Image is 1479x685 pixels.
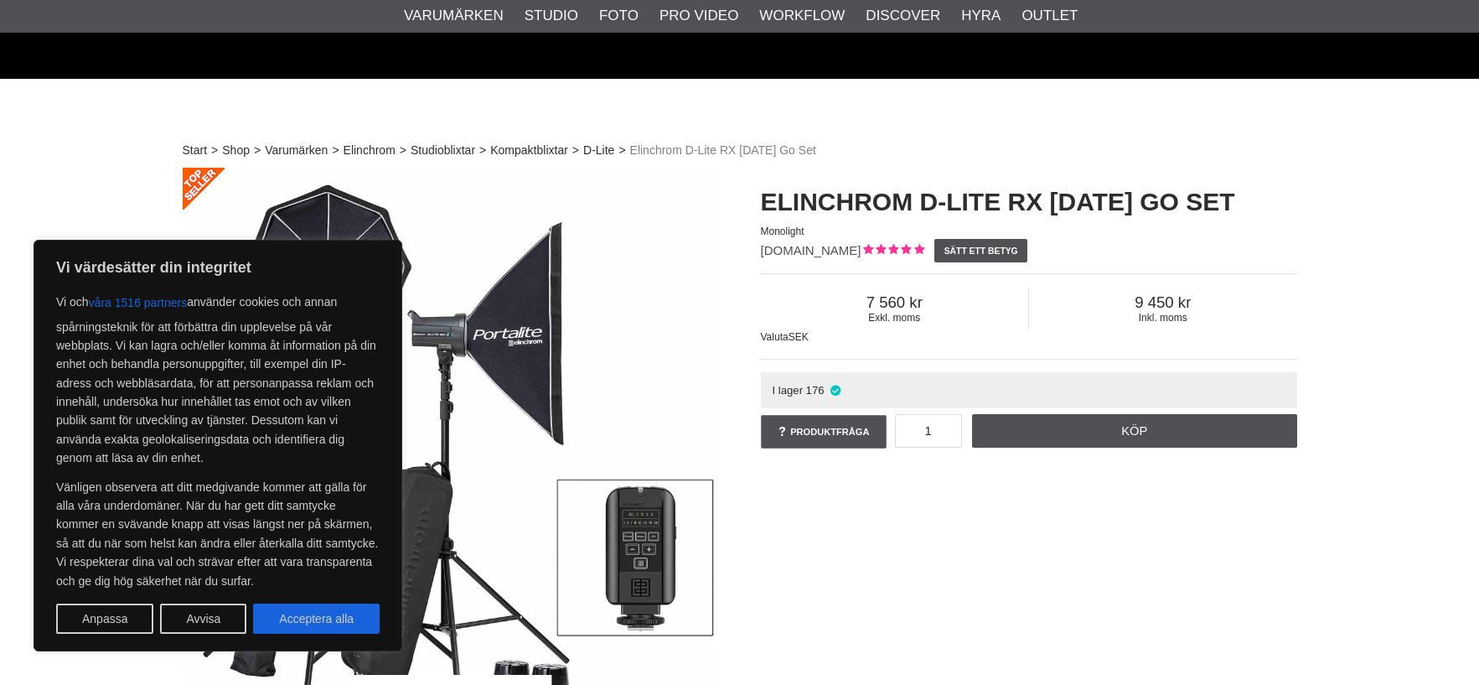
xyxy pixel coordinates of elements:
[490,142,568,159] a: Kompaktblixtar
[829,384,843,397] i: I lager
[630,142,816,159] span: Elinchrom D-Lite RX [DATE] Go Set
[861,242,924,260] div: Kundbetyg: 5.00
[56,478,380,590] p: Vänligen observera att ditt medgivande kommer att gälla för alla våra underdomäner. När du har ge...
[761,415,887,449] a: Produktfråga
[1021,5,1078,27] a: Outlet
[1029,293,1297,312] span: 9 450
[332,142,339,159] span: >
[761,184,1297,220] h1: Elinchrom D-Lite RX [DATE] Go Set
[806,384,825,397] span: 176
[411,142,475,159] a: Studioblixtar
[479,142,486,159] span: >
[759,5,845,27] a: Workflow
[789,331,809,343] span: SEK
[972,414,1297,448] a: Köp
[183,142,208,159] a: Start
[254,142,261,159] span: >
[761,226,804,237] span: Monolight
[961,5,1001,27] a: Hyra
[400,142,406,159] span: >
[89,288,188,318] button: våra 1516 partners
[34,240,402,651] div: Vi värdesätter din integritet
[866,5,940,27] a: Discover
[761,312,1029,324] span: Exkl. moms
[572,142,579,159] span: >
[56,604,153,634] button: Anpassa
[344,142,396,159] a: Elinchrom
[761,293,1029,312] span: 7 560
[761,243,861,257] span: [DOMAIN_NAME]
[525,5,578,27] a: Studio
[404,5,504,27] a: Varumärken
[211,142,218,159] span: >
[265,142,328,159] a: Varumärken
[599,5,639,27] a: Foto
[659,5,738,27] a: Pro Video
[934,239,1027,262] a: Sätt ett betyg
[56,288,380,468] p: Vi och använder cookies och annan spårningsteknik för att förbättra din upplevelse på vår webbpla...
[56,257,380,278] p: Vi värdesätter din integritet
[772,384,803,397] span: I lager
[160,604,246,634] button: Avvisa
[253,604,380,634] button: Acceptera alla
[222,142,250,159] a: Shop
[618,142,625,159] span: >
[761,331,789,343] span: Valuta
[583,142,614,159] a: D-Lite
[1029,312,1297,324] span: Inkl. moms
